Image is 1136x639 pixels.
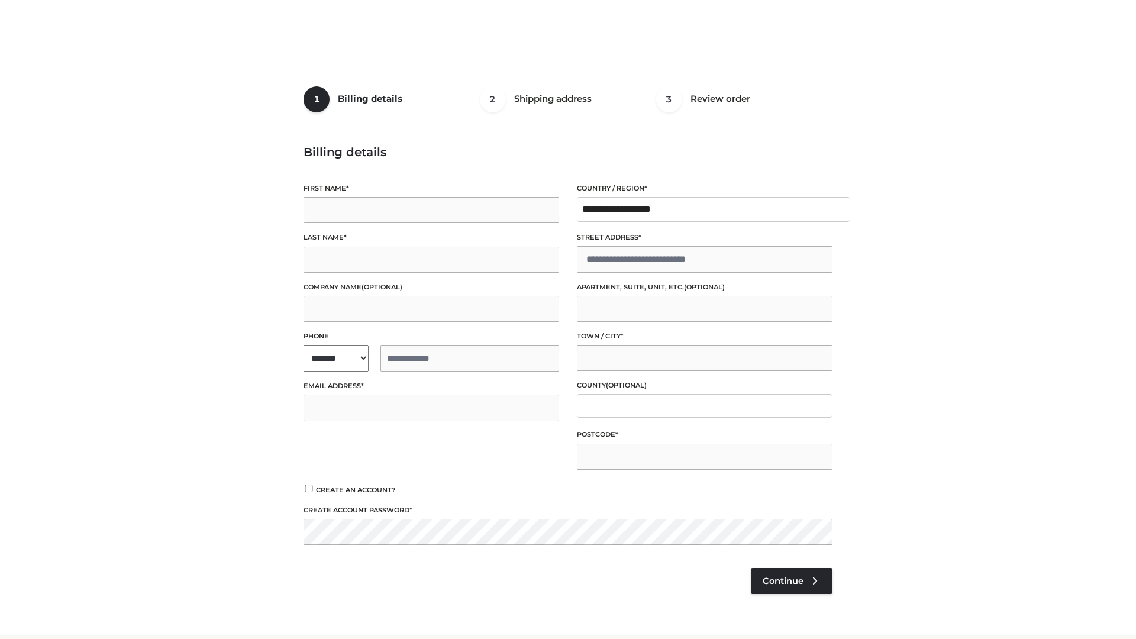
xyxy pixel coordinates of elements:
input: Create an account? [304,485,314,492]
label: Phone [304,331,559,342]
span: Review order [690,93,750,104]
span: Shipping address [514,93,592,104]
span: Continue [763,576,803,586]
a: Continue [751,568,832,594]
span: (optional) [606,381,647,389]
label: Postcode [577,429,832,440]
span: 3 [656,86,682,112]
span: Billing details [338,93,402,104]
span: Create an account? [316,486,396,494]
label: Apartment, suite, unit, etc. [577,282,832,293]
label: Create account password [304,505,832,516]
label: Last name [304,232,559,243]
label: Street address [577,232,832,243]
span: 2 [480,86,506,112]
label: First name [304,183,559,194]
label: Town / City [577,331,832,342]
span: (optional) [362,283,402,291]
label: Company name [304,282,559,293]
span: 1 [304,86,330,112]
label: County [577,380,832,391]
span: (optional) [684,283,725,291]
h3: Billing details [304,145,832,159]
label: Email address [304,380,559,392]
label: Country / Region [577,183,832,194]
